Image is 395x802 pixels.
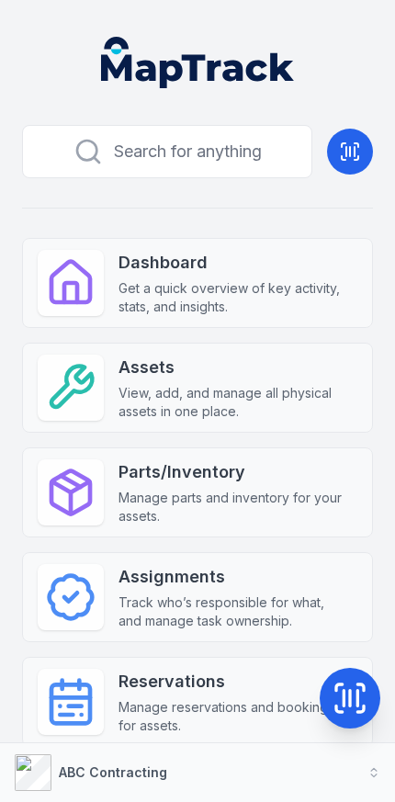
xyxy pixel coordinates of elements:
strong: Dashboard [118,250,343,276]
a: Parts/InventoryManage parts and inventory for your assets. [22,447,373,537]
span: Track who’s responsible for what, and manage task ownership. [118,593,343,630]
button: Search for anything [22,125,312,178]
span: Manage parts and inventory for your assets. [118,489,343,525]
span: View, add, and manage all physical assets in one place. [118,384,343,421]
a: AssetsView, add, and manage all physical assets in one place. [22,343,373,433]
strong: Parts/Inventory [118,459,343,485]
a: ReservationsManage reservations and bookings for assets. [22,657,373,747]
strong: Reservations [118,669,343,695]
span: Get a quick overview of key activity, stats, and insights. [118,279,343,316]
span: Search for anything [114,139,262,164]
span: Manage reservations and bookings for assets. [118,698,343,735]
strong: Assignments [118,564,343,590]
a: DashboardGet a quick overview of key activity, stats, and insights. [22,238,373,328]
a: AssignmentsTrack who’s responsible for what, and manage task ownership. [22,552,373,642]
strong: Assets [118,355,343,380]
nav: Global [86,37,309,88]
strong: ABC Contracting [59,764,167,780]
